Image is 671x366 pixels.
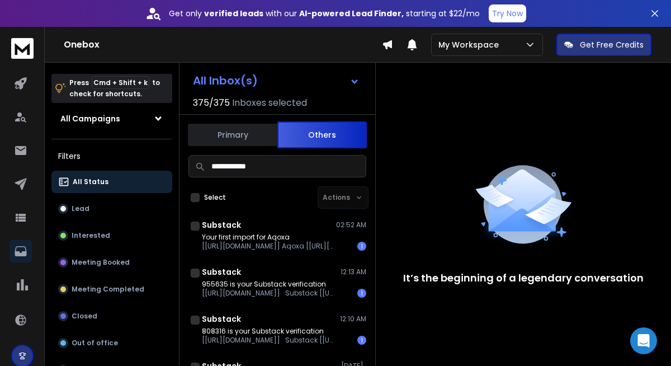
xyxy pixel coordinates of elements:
[580,39,644,50] p: Get Free Credits
[193,96,230,110] span: 375 / 375
[51,171,172,193] button: All Status
[299,8,404,19] strong: AI-powered Lead Finder,
[202,266,241,278] h1: Substack
[204,8,263,19] strong: verified leads
[202,336,336,345] p: [[URL][DOMAIN_NAME]] Substack [[URL][DOMAIN_NAME]!,w_80,h_80,c_fill,f_auto,q_auto:good,fl_progres...
[193,75,258,86] h1: All Inbox(s)
[202,242,336,251] p: [[URL][DOMAIN_NAME]] Aqoxa [[URL][DOMAIN_NAME]!,w_80,h_80,c_fill,f_auto,q_auto:good,fl_progressiv...
[72,312,97,321] p: Closed
[11,38,34,59] img: logo
[64,38,382,51] h1: Onebox
[60,113,120,124] h1: All Campaigns
[51,198,172,220] button: Lead
[51,148,172,164] h3: Filters
[72,204,89,213] p: Lead
[403,270,644,286] p: It’s the beginning of a legendary conversation
[51,278,172,301] button: Meeting Completed
[72,285,144,294] p: Meeting Completed
[232,96,307,110] h3: Inboxes selected
[188,123,277,147] button: Primary
[51,305,172,327] button: Closed
[357,336,366,345] div: 1
[72,231,110,240] p: Interested
[69,77,160,100] p: Press to check for shortcuts.
[72,258,130,267] p: Meeting Booked
[492,8,523,19] p: Try Now
[357,242,366,251] div: 1
[341,268,366,276] p: 12:13 AM
[51,251,172,274] button: Meeting Booked
[204,193,226,202] label: Select
[202,233,336,242] p: Your first import for Aqoxa
[202,313,241,325] h1: Substack
[489,4,526,22] button: Try Now
[357,289,366,298] div: 1
[184,69,368,92] button: All Inbox(s)
[336,220,366,229] p: 02:52 AM
[72,339,118,348] p: Out of office
[202,289,336,298] p: [[URL][DOMAIN_NAME]] Substack [[URL][DOMAIN_NAME]!,w_80,h_80,c_fill,f_auto,q_auto:good,fl_progres...
[169,8,480,19] p: Get only with our starting at $22/mo
[202,280,336,289] p: 955635 is your Substack verification
[277,121,367,148] button: Others
[202,219,241,231] h1: Substack
[340,315,366,323] p: 12:10 AM
[438,39,503,50] p: My Workspace
[51,224,172,247] button: Interested
[630,327,657,354] div: Open Intercom Messenger
[51,332,172,354] button: Out of office
[51,107,172,130] button: All Campaigns
[73,177,108,186] p: All Status
[92,76,149,89] span: Cmd + Shift + k
[556,34,651,56] button: Get Free Credits
[202,327,336,336] p: 808316 is your Substack verification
